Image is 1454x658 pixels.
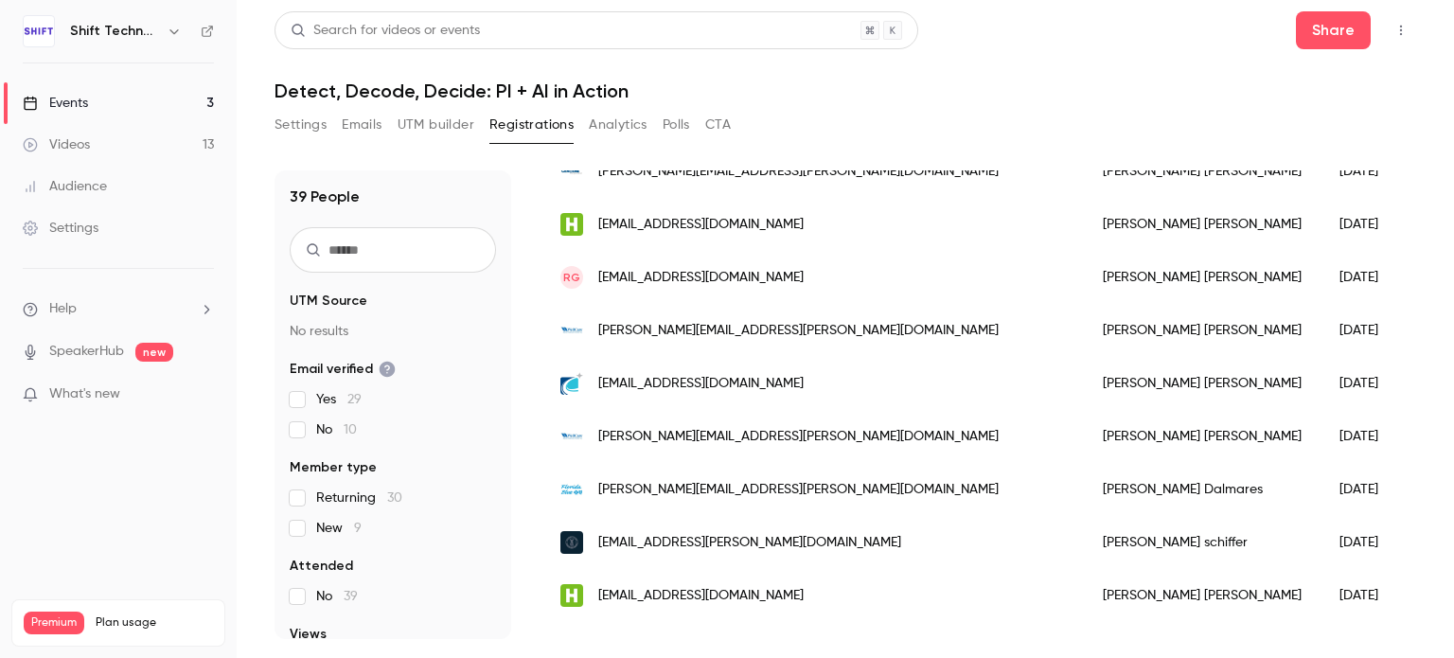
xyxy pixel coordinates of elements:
span: [PERSON_NAME][EMAIL_ADDRESS][PERSON_NAME][DOMAIN_NAME] [598,427,999,447]
span: No [316,587,358,606]
a: SpeakerHub [49,342,124,362]
div: [PERSON_NAME] [PERSON_NAME] [1084,145,1321,198]
span: What's new [49,384,120,404]
button: CTA [705,110,731,140]
div: [DATE] [1321,357,1417,410]
div: Audience [23,177,107,196]
div: Search for videos or events [291,21,480,41]
img: Shift Technology [24,16,54,46]
button: Share [1296,11,1371,49]
span: RG [563,269,580,286]
span: [PERSON_NAME][EMAIL_ADDRESS][PERSON_NAME][DOMAIN_NAME] [598,321,999,341]
h1: 39 People [290,186,360,208]
h6: Shift Technology [70,22,159,41]
button: Registrations [489,110,574,140]
img: dol.gov [560,531,583,554]
span: 30 [387,491,402,505]
div: [PERSON_NAME] [PERSON_NAME] [1084,198,1321,251]
span: Plan usage [96,615,213,631]
span: 39 [344,590,358,603]
button: Settings [275,110,327,140]
span: [EMAIL_ADDRESS][PERSON_NAME][DOMAIN_NAME] [598,533,901,553]
span: Attended [290,557,353,576]
div: Videos [23,135,90,154]
div: [PERSON_NAME] [PERSON_NAME] [1084,251,1321,304]
span: Premium [24,612,84,634]
span: Member type [290,458,377,477]
span: 10 [344,423,357,436]
div: [DATE] [1321,304,1417,357]
span: [EMAIL_ADDRESS][DOMAIN_NAME] [598,586,804,606]
div: [DATE] [1321,145,1417,198]
span: [EMAIL_ADDRESS][DOMAIN_NAME] [598,268,804,288]
img: thecarolinascenter.org [560,372,583,396]
button: UTM builder [398,110,474,140]
button: Analytics [589,110,647,140]
span: Yes [316,390,362,409]
div: Events [23,94,88,113]
span: [EMAIL_ADDRESS][DOMAIN_NAME] [598,215,804,235]
button: Emails [342,110,381,140]
div: [PERSON_NAME] [PERSON_NAME] [1084,357,1321,410]
span: [PERSON_NAME][EMAIL_ADDRESS][PERSON_NAME][DOMAIN_NAME] [598,480,999,500]
img: humana.com [560,213,583,236]
h1: Detect, Decode, Decide: PI + AI in Action [275,80,1416,102]
span: [EMAIL_ADDRESS][DOMAIN_NAME] [598,374,804,394]
img: humana.com [560,584,583,607]
div: [PERSON_NAME] [PERSON_NAME] [1084,410,1321,463]
p: No results [290,322,496,341]
span: UTM Source [290,292,367,311]
div: [DATE] [1321,463,1417,516]
span: No [316,420,357,439]
span: [PERSON_NAME][EMAIL_ADDRESS][PERSON_NAME][DOMAIN_NAME] [598,162,999,182]
div: [PERSON_NAME] schiffer [1084,516,1321,569]
div: [DATE] [1321,569,1417,622]
div: [DATE] [1321,198,1417,251]
div: [PERSON_NAME] Dalmares [1084,463,1321,516]
div: [DATE] [1321,516,1417,569]
img: centene.com [560,160,583,183]
span: 29 [347,393,362,406]
span: new [135,343,173,362]
span: New [316,519,362,538]
img: bcbsfl.com [560,478,583,501]
span: Views [290,625,327,644]
div: Settings [23,219,98,238]
span: Help [49,299,77,319]
div: [PERSON_NAME] [PERSON_NAME] [1084,569,1321,622]
li: help-dropdown-opener [23,299,214,319]
div: [DATE] [1321,410,1417,463]
span: Email verified [290,360,396,379]
span: Returning [316,489,402,507]
img: wellcare.com [560,425,583,448]
div: [PERSON_NAME] [PERSON_NAME] [1084,304,1321,357]
div: [DATE] [1321,251,1417,304]
iframe: Noticeable Trigger [191,386,214,403]
span: 9 [354,522,362,535]
img: wellcare.com [560,319,583,342]
button: Polls [663,110,690,140]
